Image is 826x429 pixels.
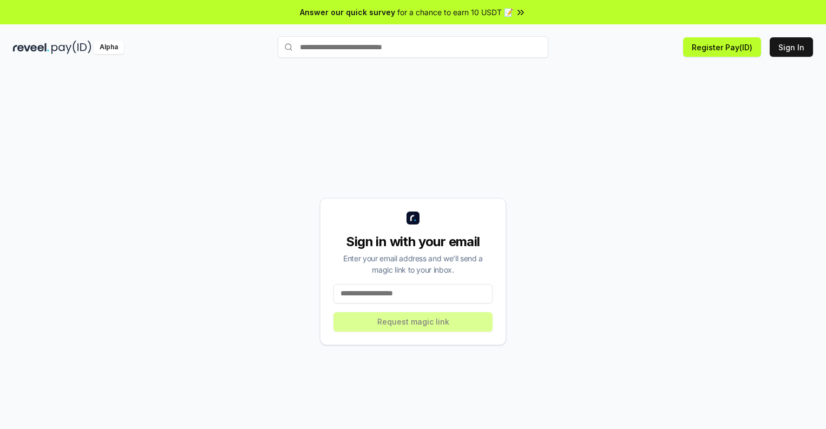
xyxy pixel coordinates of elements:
img: reveel_dark [13,41,49,54]
button: Register Pay(ID) [683,37,761,57]
div: Alpha [94,41,124,54]
button: Sign In [770,37,813,57]
img: pay_id [51,41,91,54]
span: Answer our quick survey [300,6,395,18]
img: logo_small [407,212,419,225]
div: Sign in with your email [333,233,493,250]
div: Enter your email address and we’ll send a magic link to your inbox. [333,253,493,275]
span: for a chance to earn 10 USDT 📝 [397,6,513,18]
